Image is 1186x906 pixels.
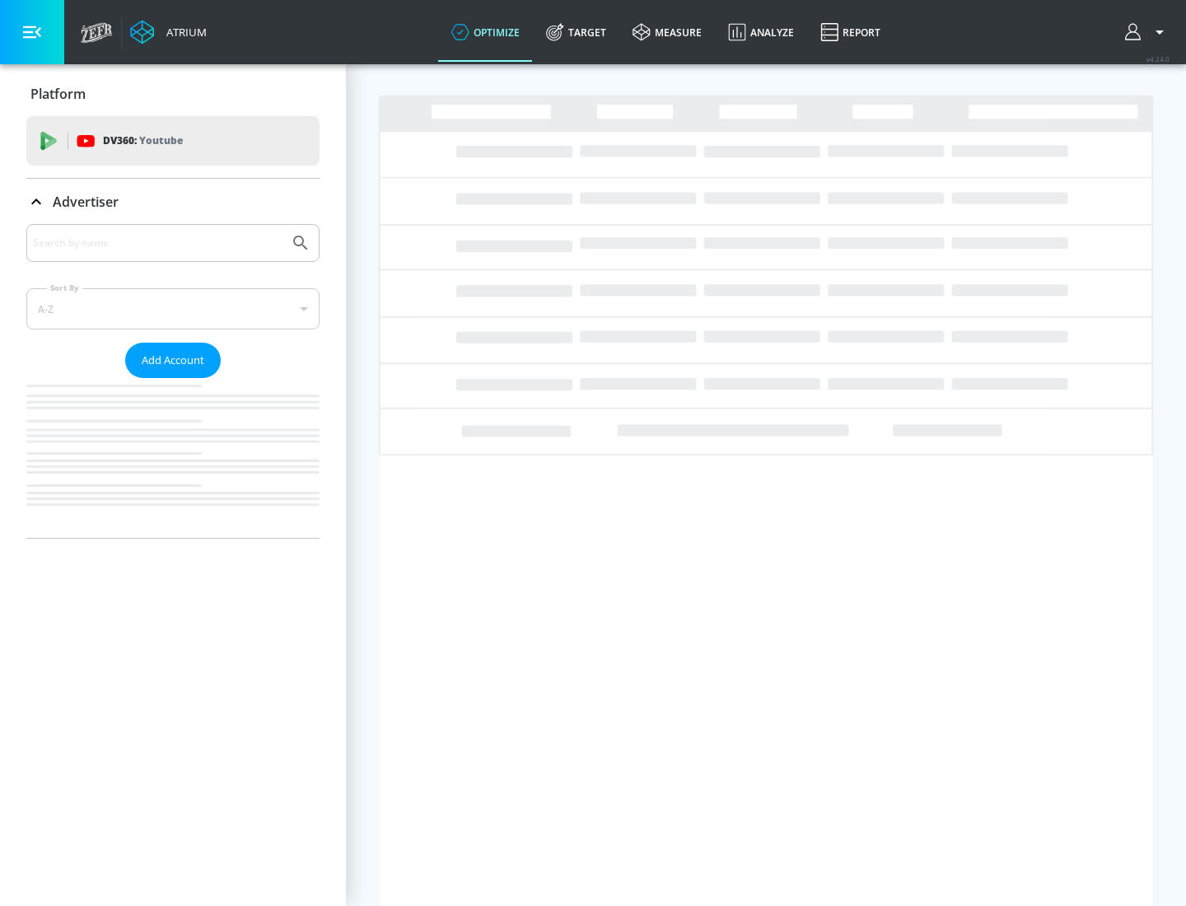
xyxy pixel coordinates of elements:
div: Atrium [160,25,207,40]
a: Target [533,2,619,62]
div: DV360: Youtube [26,116,320,166]
a: Atrium [130,20,207,44]
p: Youtube [139,132,183,149]
p: Advertiser [53,193,119,211]
a: Report [807,2,894,62]
a: Analyze [715,2,807,62]
span: Add Account [142,351,204,370]
p: Platform [30,85,86,103]
label: Sort By [47,283,82,293]
div: Advertiser [26,224,320,538]
input: Search by name [33,232,282,254]
a: measure [619,2,715,62]
div: A-Z [26,288,320,329]
a: optimize [438,2,533,62]
nav: list of Advertiser [26,378,320,538]
div: Platform [26,71,320,117]
button: Add Account [125,343,221,378]
div: Advertiser [26,179,320,225]
p: DV360: [103,132,183,150]
span: v 4.24.0 [1146,54,1170,63]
